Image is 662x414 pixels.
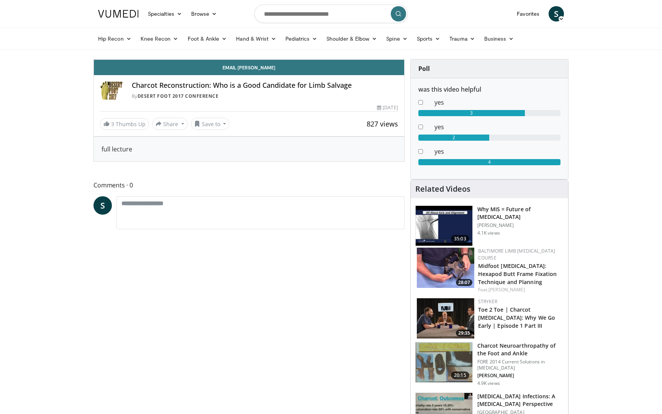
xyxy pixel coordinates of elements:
p: 4.1K views [477,230,500,236]
dd: yes [429,98,566,107]
a: Stryker [478,298,497,305]
a: Trauma [445,31,480,46]
h3: [MEDICAL_DATA] Infections: A [MEDICAL_DATA] Perspective [477,393,564,408]
span: 35:03 [451,235,469,243]
dd: yes [429,122,566,131]
h3: Why MIS = Future of [MEDICAL_DATA] [477,205,564,221]
a: 28:07 [417,248,474,288]
div: 2 [418,135,490,141]
p: 4.9K views [477,380,500,386]
video-js: Video Player [94,59,404,60]
a: Browse [187,6,222,21]
img: Desert Foot 2017 Conference [100,81,123,100]
a: 20:15 Charcot Neuroarthropathy of the Foot and Ankle FORE 2014 Current Solutions in [MEDICAL_DATA... [415,342,564,386]
span: 3 [111,120,114,128]
h4: Related Videos [415,184,470,194]
div: By [132,93,398,100]
h6: was this video helpful [418,86,560,93]
a: 3 Thumbs Up [100,118,149,130]
img: 86cb9766-53cd-4dfd-883f-cecd01ee1149.150x105_q85_crop-smart_upscale.jpg [417,298,474,338]
h4: Charcot Reconstruction: Who is a Good Candidate for Limb Salvage [132,81,398,90]
dd: yes [429,147,566,156]
strong: Poll [418,64,430,73]
img: VuMedi Logo [98,10,139,18]
a: 35:03 Why MIS = Future of [MEDICAL_DATA] [PERSON_NAME] 4.1K views [415,205,564,246]
a: Foot & Ankle [183,31,232,46]
span: 28:07 [456,279,472,286]
h3: Charcot Neuroarthropathy of the Foot and Ankle [477,342,564,357]
a: Email [PERSON_NAME] [94,60,404,75]
a: Midfoot [MEDICAL_DATA]: Hexapod Butt Frame Fixation Technique and Planning [478,262,557,286]
span: 29:35 [456,330,472,337]
div: 3 [418,110,525,116]
button: Save to [191,118,230,130]
span: 20:15 [451,371,469,379]
div: full lecture [102,145,397,154]
p: [PERSON_NAME] [477,373,564,379]
div: 4 [418,159,560,165]
a: Hand & Wrist [231,31,281,46]
img: 45ca3be6-05c8-47dc-8a39-fa7e6efcbaf0.150x105_q85_crop-smart_upscale.jpg [416,342,472,382]
p: [PERSON_NAME] [477,222,564,228]
a: Specialties [143,6,187,21]
a: 29:35 [417,298,474,338]
a: Shoulder & Elbow [322,31,382,46]
a: Sports [412,31,445,46]
a: Pediatrics [281,31,322,46]
span: 827 views [367,119,398,128]
a: Baltimore Limb [MEDICAL_DATA] Course [478,248,555,261]
button: Share [152,118,188,130]
a: Knee Recon [136,31,183,46]
a: Toe 2 Toe | Charcot [MEDICAL_DATA]: Why We Go Early | Episode 1 Part III [478,306,555,329]
a: S [549,6,564,21]
p: FORE 2014 Current Solutions in [MEDICAL_DATA] [477,359,564,371]
a: Desert Foot 2017 Conference [138,93,219,99]
a: [PERSON_NAME] [488,286,525,293]
img: d2ad2a79-9ed4-4a84-b0ca-be5628b646eb.150x105_q85_crop-smart_upscale.jpg [416,206,472,246]
div: [DATE] [377,104,398,111]
a: Favorites [512,6,544,21]
a: S [93,196,112,215]
input: Search topics, interventions [254,5,408,23]
div: Feat. [478,286,562,293]
a: Hip Recon [93,31,136,46]
span: Comments 0 [93,180,405,190]
a: Business [480,31,519,46]
a: Spine [382,31,412,46]
img: 6317b80d-52a7-4f20-8a2e-f91c5cbae13f.150x105_q85_crop-smart_upscale.jpg [417,248,474,288]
